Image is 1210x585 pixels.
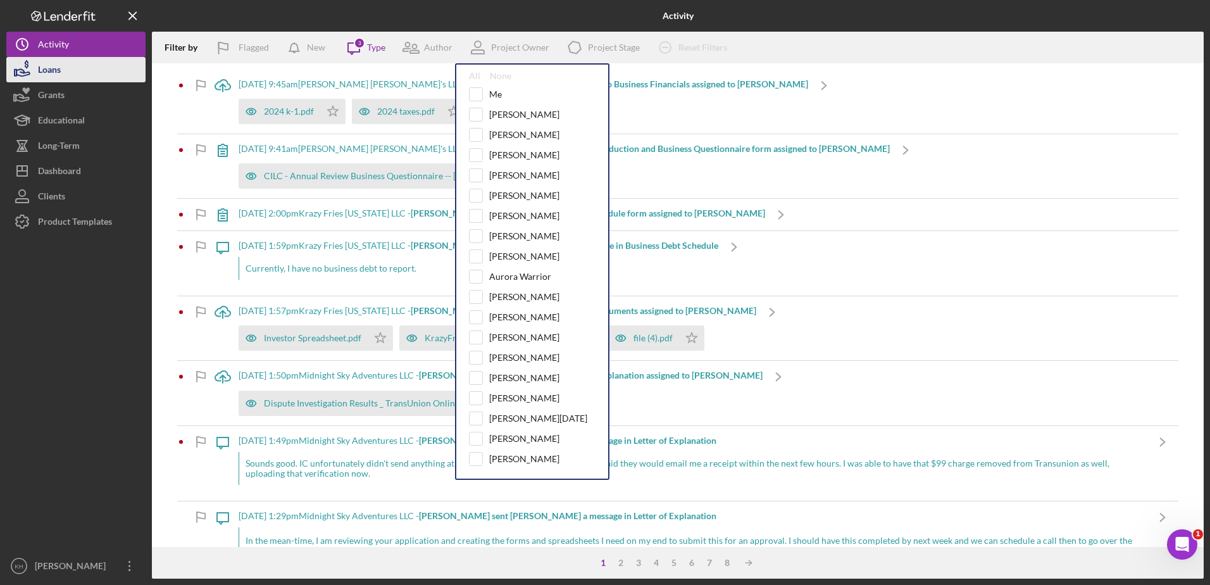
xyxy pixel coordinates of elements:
button: New [282,35,338,60]
button: KrazyFriesAlaskaLLC_ein_federal.pdf [399,325,602,351]
div: New [307,35,325,60]
div: 2024 k-1.pdf [264,106,314,116]
div: [PERSON_NAME] [489,332,559,343]
div: Reset Filters [678,35,727,60]
b: [PERSON_NAME] uploaded 3 files to Business Documents assigned to [PERSON_NAME] [411,305,756,316]
div: [DATE] 1:57pm Krazy Fries [US_STATE] LLC - [239,306,756,316]
div: [PERSON_NAME] [489,191,559,201]
div: [DATE] 1:29pm Midnight Sky Adventures LLC - [239,511,1147,521]
button: 2024 k-1.pdf [239,99,346,124]
div: Dashboard [38,158,81,187]
div: [PERSON_NAME] [489,150,559,160]
div: Sounds good. IC unfortunately didn't send anything at all. Just spoke to them again and they said... [239,452,1147,485]
div: [DATE] 9:45am [PERSON_NAME] [PERSON_NAME]'s LLC - [239,79,808,89]
b: [PERSON_NAME] sent [PERSON_NAME] a message in Letter of Explanation [419,510,716,521]
div: CILC - Annual Review Business Questionnaire -- [DATE] 01_41pm.pdf [264,171,535,181]
div: None [490,71,511,81]
div: [PERSON_NAME] [489,373,559,383]
div: [PERSON_NAME] [489,251,559,261]
button: Reset Filters [649,35,740,60]
button: Dashboard [6,158,146,184]
div: Flagged [239,35,269,60]
div: Clients [38,184,65,212]
div: KrazyFriesAlaskaLLC_ein_federal.pdf [425,333,570,343]
a: [DATE] 9:45am[PERSON_NAME] [PERSON_NAME]'s LLC -[PERSON_NAME] uploaded 2 files to Business Financ... [207,70,840,134]
div: [PERSON_NAME] [489,231,559,241]
button: Long-Term [6,133,146,158]
button: Flagged [207,35,282,60]
span: 1 [1193,529,1203,539]
div: 5 [665,558,683,568]
p: In the mean-time, I am reviewing your application and creating the forms and spreadsheets I need ... [246,534,1140,562]
b: [PERSON_NAME] uploaded 2 files to Business Financials assigned to [PERSON_NAME] [468,79,808,89]
div: [DATE] 1:59pm Krazy Fries [US_STATE] LLC - [239,241,718,251]
button: CILC - Annual Review Business Questionnaire -- [DATE] 01_41pm.pdf [239,163,566,189]
div: 6 [683,558,701,568]
div: 1 [594,558,612,568]
a: [DATE] 1:49pmMidnight Sky Adventures LLC -[PERSON_NAME] sent [PERSON_NAME] a message in Letter of... [207,426,1178,501]
div: Educational [38,108,85,136]
button: Grants [6,82,146,108]
div: [DATE] 1:50pm Midnight Sky Adventures LLC - [239,370,763,381]
div: Currently, I have no business debt to report. [239,257,718,280]
button: Dispute Investigation Results _ TransUnion Online Service Center.pdf [239,391,565,416]
div: [DATE] 1:49pm Midnight Sky Adventures LLC - [239,436,1147,446]
div: 2 [612,558,630,568]
div: Author [424,42,452,53]
div: Type [367,42,385,53]
button: 2024 taxes.pdf [352,99,466,124]
div: [PERSON_NAME] [489,211,559,221]
b: [PERSON_NAME] updated the Business Debt Schedule form assigned to [PERSON_NAME] [411,208,765,218]
button: KH[PERSON_NAME] [6,553,146,579]
a: [DATE] 1:50pmMidnight Sky Adventures LLC -[PERSON_NAME] uploaded 1 file to Letter of Explanation ... [207,361,794,425]
a: [DATE] 2:00pmKrazy Fries [US_STATE] LLC -[PERSON_NAME] updated the Business Debt Schedule form as... [207,199,797,230]
div: Product Templates [38,209,112,237]
button: Educational [6,108,146,133]
div: Investor Spreadsheet.pdf [264,333,361,343]
button: file (4).pdf [608,325,704,351]
b: [PERSON_NAME] uploaded 1 file to Letter of Explanation assigned to [PERSON_NAME] [419,370,763,381]
div: [DATE] 9:41am [PERSON_NAME] [PERSON_NAME]'s LLC - [239,144,890,154]
div: file (4).pdf [633,333,673,343]
b: [PERSON_NAME] sent [PERSON_NAME] a message in Letter of Explanation [419,435,716,446]
div: Loans [38,57,61,85]
div: Long-Term [38,133,80,161]
div: Grants [38,82,65,111]
div: 4 [647,558,665,568]
div: [PERSON_NAME] [489,393,559,403]
div: 3 [354,37,365,49]
div: [PERSON_NAME] [489,312,559,322]
div: Aurora Warrior [489,272,551,282]
div: [PERSON_NAME] [489,292,559,302]
div: Me [489,89,502,99]
div: Project Owner [491,42,549,53]
div: [PERSON_NAME] [489,130,559,140]
b: [PERSON_NAME] updated the Introduction and Business Questionnaire form assigned to [PERSON_NAME] [468,143,890,154]
div: [PERSON_NAME] [489,170,559,180]
div: All [469,71,480,81]
div: [PERSON_NAME] [489,353,559,363]
a: [DATE] 9:41am[PERSON_NAME] [PERSON_NAME]'s LLC -[PERSON_NAME] updated the Introduction and Busine... [207,134,921,198]
iframe: Intercom live chat [1167,529,1197,560]
b: [PERSON_NAME] sent [PERSON_NAME] a message in Business Debt Schedule [411,240,718,251]
div: 3 [630,558,647,568]
button: Clients [6,184,146,209]
div: Project Stage [588,42,640,53]
div: [DATE] 2:00pm Krazy Fries [US_STATE] LLC - [239,208,765,218]
button: Product Templates [6,209,146,234]
button: Loans [6,57,146,82]
div: Activity [38,32,69,60]
button: Activity [6,32,146,57]
a: [DATE] 1:57pmKrazy Fries [US_STATE] LLC -[PERSON_NAME] uploaded 3 files to Business Documents ass... [207,296,788,360]
text: KH [15,563,23,570]
div: Dispute Investigation Results _ TransUnion Online Service Center.pdf [264,398,533,408]
b: Activity [663,11,694,21]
